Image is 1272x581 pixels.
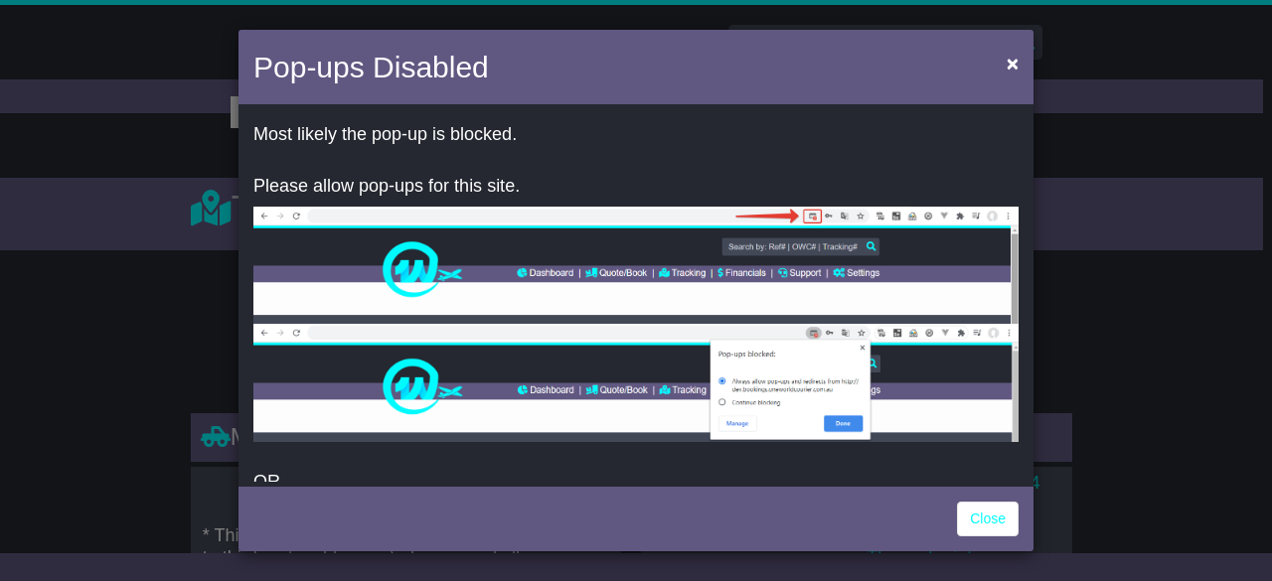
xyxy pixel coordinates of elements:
[238,109,1033,482] div: OR
[253,207,1019,324] img: allow-popup-1.png
[997,43,1029,83] button: Close
[957,502,1019,536] a: Close
[253,45,489,89] h4: Pop-ups Disabled
[253,124,1019,146] p: Most likely the pop-up is blocked.
[253,176,1019,198] p: Please allow pop-ups for this site.
[253,324,1019,442] img: allow-popup-2.png
[1007,52,1019,74] span: ×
